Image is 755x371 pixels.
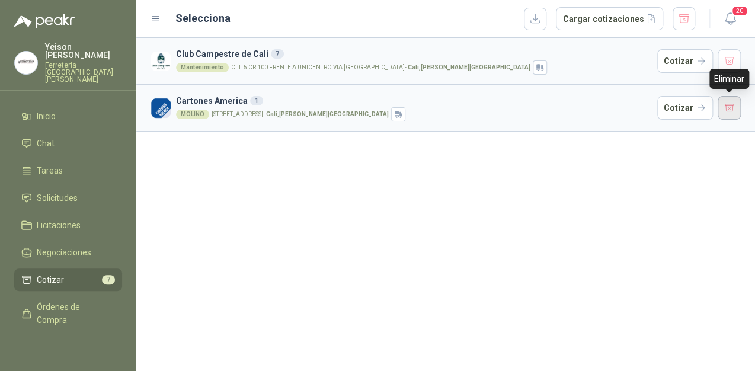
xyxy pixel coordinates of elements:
[14,105,122,127] a: Inicio
[231,65,530,71] p: CLL 5 CR 100 FRENTE A UNICENTRO VIA [GEOGRAPHIC_DATA] -
[408,64,530,71] strong: Cali , [PERSON_NAME][GEOGRAPHIC_DATA]
[657,49,713,73] button: Cotizar
[556,7,663,31] button: Cargar cotizaciones
[37,300,111,327] span: Órdenes de Compra
[14,187,122,209] a: Solicitudes
[14,336,122,359] a: Remisiones
[657,96,713,120] button: Cotizar
[719,8,741,30] button: 20
[709,69,749,89] div: Eliminar
[37,164,63,177] span: Tareas
[15,52,37,74] img: Company Logo
[14,14,75,28] img: Logo peakr
[731,5,748,17] span: 20
[102,275,115,284] span: 7
[176,110,209,119] div: MOLINO
[45,62,122,83] p: Ferretería [GEOGRAPHIC_DATA][PERSON_NAME]
[212,111,389,117] p: [STREET_ADDRESS] -
[14,132,122,155] a: Chat
[37,341,81,354] span: Remisiones
[250,96,263,105] div: 1
[176,47,652,60] h3: Club Campestre de Cali
[266,111,389,117] strong: Cali , [PERSON_NAME][GEOGRAPHIC_DATA]
[175,10,231,27] h2: Selecciona
[14,268,122,291] a: Cotizar7
[45,43,122,59] p: Yeison [PERSON_NAME]
[151,98,171,119] img: Company Logo
[37,219,81,232] span: Licitaciones
[176,63,229,72] div: Mantenimiento
[37,273,64,286] span: Cotizar
[14,241,122,264] a: Negociaciones
[14,214,122,236] a: Licitaciones
[37,110,56,123] span: Inicio
[271,49,284,59] div: 7
[176,94,652,107] h3: Cartones America
[37,246,91,259] span: Negociaciones
[37,137,55,150] span: Chat
[14,296,122,331] a: Órdenes de Compra
[37,191,78,204] span: Solicitudes
[14,159,122,182] a: Tareas
[151,51,171,72] img: Company Logo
